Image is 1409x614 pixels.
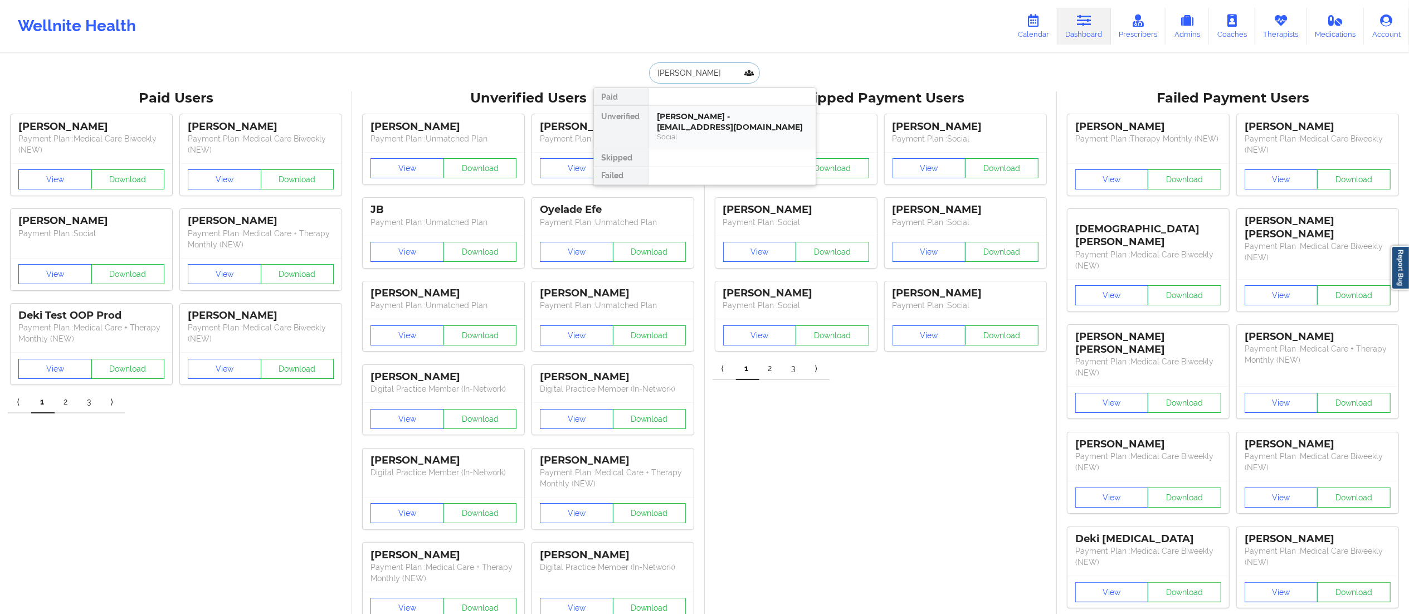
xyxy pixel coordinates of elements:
div: Deki Test OOP Prod [18,309,164,322]
button: View [893,242,966,262]
div: [PERSON_NAME] [1245,120,1391,133]
button: Download [1317,285,1391,305]
button: Download [261,169,334,189]
button: View [1245,285,1318,305]
button: View [188,359,261,379]
button: View [370,158,444,178]
button: Download [91,359,165,379]
button: Download [965,325,1039,345]
button: Download [1148,393,1221,413]
button: Download [1148,582,1221,602]
p: Payment Plan : Medical Care + Therapy Monthly (NEW) [1245,343,1391,366]
p: Payment Plan : Medical Care + Therapy Monthly (NEW) [540,467,686,489]
button: View [18,169,92,189]
a: Medications [1307,8,1364,45]
button: View [893,325,966,345]
a: 2 [759,358,783,380]
div: Paid Users [8,90,344,107]
button: Download [796,325,869,345]
button: Download [613,325,686,345]
p: Payment Plan : Unmatched Plan [540,300,686,311]
div: [PERSON_NAME] [893,287,1039,300]
button: View [1075,582,1149,602]
button: View [1245,169,1318,189]
p: Payment Plan : Unmatched Plan [370,300,516,311]
div: Skipped Payment Users [713,90,1049,107]
p: Payment Plan : Social [723,217,869,228]
button: View [540,325,613,345]
div: [PERSON_NAME] [540,287,686,300]
div: Oyelade Efe [540,203,686,216]
div: Unverified [594,106,648,149]
a: Calendar [1010,8,1057,45]
button: View [370,503,444,523]
p: Payment Plan : Social [18,228,164,239]
div: [PERSON_NAME] [18,215,164,227]
p: Payment Plan : Unmatched Plan [540,217,686,228]
a: Previous item [713,358,736,380]
p: Digital Practice Member (In-Network) [370,467,516,478]
div: [PERSON_NAME] [893,120,1039,133]
p: Payment Plan : Medical Care Biweekly (NEW) [1075,545,1221,568]
div: [PERSON_NAME] [1245,438,1391,451]
button: Download [91,169,165,189]
div: [PERSON_NAME] [540,371,686,383]
p: Payment Plan : Medical Care Biweekly (NEW) [1075,451,1221,473]
div: [PERSON_NAME] [540,120,686,133]
div: [PERSON_NAME] [1245,330,1391,343]
button: Download [613,242,686,262]
button: View [18,359,92,379]
a: 1 [31,391,55,413]
div: Pagination Navigation [8,391,125,413]
div: [PERSON_NAME] [723,287,869,300]
button: Download [1317,393,1391,413]
div: [PERSON_NAME] [1075,120,1221,133]
button: Download [796,242,869,262]
p: Payment Plan : Medical Care Biweekly (NEW) [1245,545,1391,568]
p: Payment Plan : Medical Care Biweekly (NEW) [1075,249,1221,271]
button: Download [613,503,686,523]
div: [PERSON_NAME] [PERSON_NAME] [1245,215,1391,240]
button: View [1075,285,1149,305]
div: [PERSON_NAME] [370,287,516,300]
a: 3 [783,358,806,380]
div: [PERSON_NAME] [1075,438,1221,451]
div: JB [370,203,516,216]
div: [PERSON_NAME] [188,309,334,322]
button: Download [261,359,334,379]
a: Report Bug [1391,246,1409,290]
button: Download [443,503,517,523]
div: [PERSON_NAME] [723,203,869,216]
button: View [540,158,613,178]
button: Download [443,242,517,262]
button: View [540,409,613,429]
p: Payment Plan : Medical Care + Therapy Monthly (NEW) [18,322,164,344]
div: Unverified Users [360,90,696,107]
a: Account [1364,8,1409,45]
p: Payment Plan : Social [723,300,869,311]
p: Digital Practice Member (In-Network) [540,562,686,573]
a: Dashboard [1057,8,1111,45]
button: Download [261,264,334,284]
button: Download [1317,488,1391,508]
a: 1 [736,358,759,380]
p: Payment Plan : Social [893,217,1039,228]
button: Download [91,264,165,284]
div: [PERSON_NAME] [370,371,516,383]
a: Previous item [8,391,31,413]
div: [PERSON_NAME] [370,454,516,467]
p: Payment Plan : Unmatched Plan [540,133,686,144]
button: View [370,242,444,262]
div: [PERSON_NAME] [18,120,164,133]
p: Payment Plan : Medical Care Biweekly (NEW) [18,133,164,155]
p: Digital Practice Member (In-Network) [370,383,516,394]
button: View [188,169,261,189]
button: Download [1317,169,1391,189]
p: Payment Plan : Therapy Monthly (NEW) [1075,133,1221,144]
button: View [18,264,92,284]
a: Prescribers [1111,8,1166,45]
button: View [1075,169,1149,189]
button: Download [1317,582,1391,602]
div: Deki [MEDICAL_DATA] [1075,533,1221,545]
div: [PERSON_NAME] [188,120,334,133]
